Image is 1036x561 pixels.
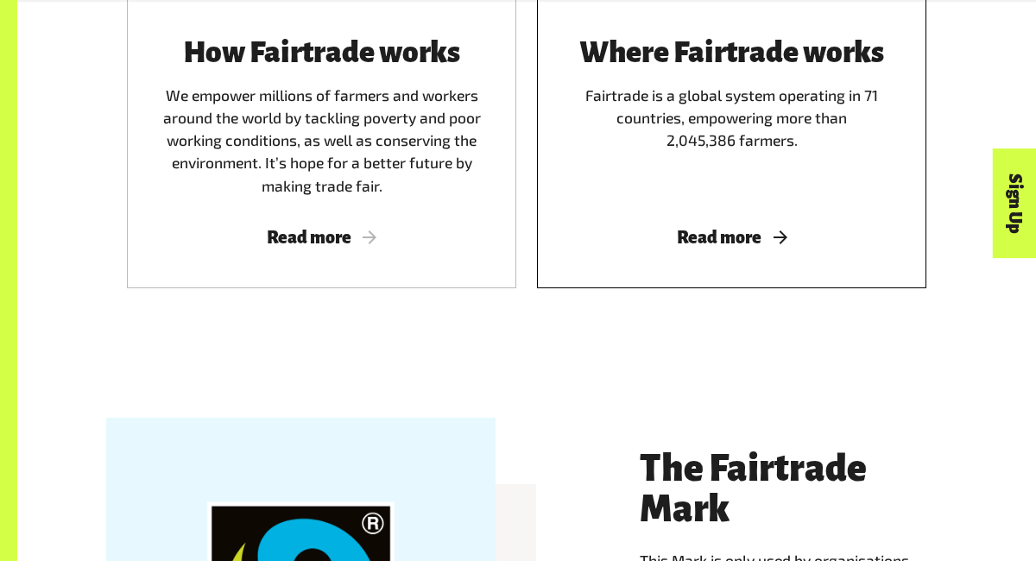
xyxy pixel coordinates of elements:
[640,449,947,530] h3: The Fairtrade Mark
[148,36,496,68] h3: How Fairtrade works
[558,36,906,198] div: Fairtrade is a global system operating in 71 countries, empowering more than 2,045,386 farmers.
[558,228,906,247] span: Read more
[148,36,496,198] div: We empower millions of farmers and workers around the world by tackling poverty and poor working ...
[558,36,906,68] h3: Where Fairtrade works
[148,228,496,247] span: Read more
